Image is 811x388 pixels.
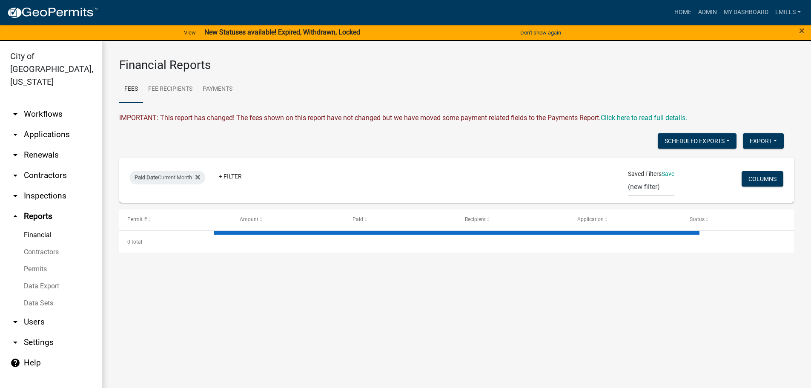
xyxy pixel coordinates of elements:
[127,216,147,222] span: Permit #
[772,4,804,20] a: lmills
[695,4,720,20] a: Admin
[240,216,258,222] span: Amount
[742,171,783,187] button: Columns
[10,358,20,368] i: help
[10,317,20,327] i: arrow_drop_down
[743,133,784,149] button: Export
[720,4,772,20] a: My Dashboard
[232,210,344,230] datatable-header-cell: Amount
[352,216,363,222] span: Paid
[119,210,232,230] datatable-header-cell: Permit #
[10,150,20,160] i: arrow_drop_down
[658,133,736,149] button: Scheduled Exports
[119,58,794,72] h3: Financial Reports
[569,210,682,230] datatable-header-cell: Application
[799,26,805,36] button: Close
[682,210,794,230] datatable-header-cell: Status
[690,216,705,222] span: Status
[129,171,205,184] div: Current Month
[456,210,569,230] datatable-header-cell: Recipient
[119,76,143,103] a: Fees
[212,169,249,184] a: + Filter
[577,216,604,222] span: Application
[143,76,198,103] a: Fee Recipients
[601,114,687,122] a: Click here to read full details.
[601,114,687,122] wm-modal-confirm: Upcoming Changes to Daily Fees Report
[10,129,20,140] i: arrow_drop_down
[10,191,20,201] i: arrow_drop_down
[517,26,565,40] button: Don't show again
[465,216,486,222] span: Recipient
[662,170,674,177] a: Save
[135,174,158,181] span: Paid Date
[344,210,456,230] datatable-header-cell: Paid
[119,231,794,253] div: 0 total
[10,337,20,348] i: arrow_drop_down
[628,170,662,178] span: Saved Filters
[799,25,805,37] span: ×
[181,26,199,40] a: View
[10,109,20,119] i: arrow_drop_down
[204,28,360,36] strong: New Statuses available! Expired, Withdrawn, Locked
[671,4,695,20] a: Home
[10,170,20,181] i: arrow_drop_down
[10,211,20,221] i: arrow_drop_up
[198,76,238,103] a: Payments
[119,113,794,123] div: IMPORTANT: This report has changed! The fees shown on this report have not changed but we have mo...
